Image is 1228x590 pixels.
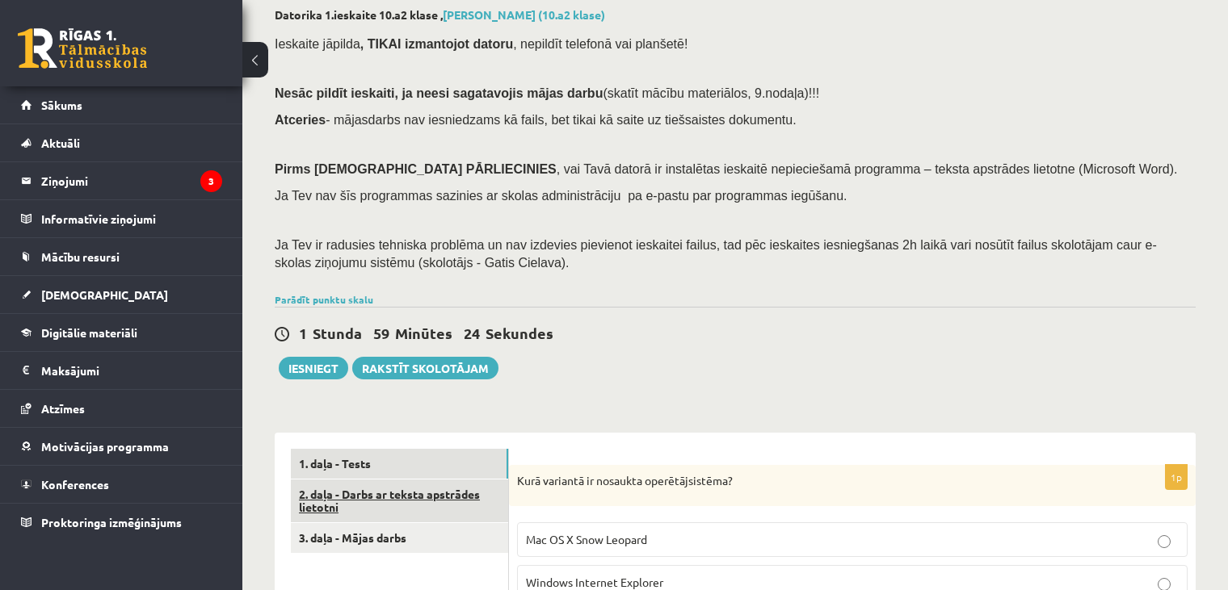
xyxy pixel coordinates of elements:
span: Proktoringa izmēģinājums [41,515,182,529]
span: Windows Internet Explorer [526,575,663,589]
span: - mājasdarbs nav iesniedzams kā fails, bet tikai kā saite uz tiešsaistes dokumentu. [275,113,797,127]
span: (skatīt mācību materiālos, 9.nodaļa)!!! [603,86,819,100]
a: 2. daļa - Darbs ar teksta apstrādes lietotni [291,479,508,523]
a: Konferences [21,466,222,503]
a: Maksājumi [21,352,222,389]
legend: Ziņojumi [41,162,222,199]
span: Motivācijas programma [41,439,169,454]
span: Ja Tev ir radusies tehniska problēma un nav izdevies pievienot ieskaitei failus, tad pēc ieskaite... [275,238,1157,270]
a: [PERSON_NAME] (10.a2 klase) [443,7,605,22]
a: Parādīt punktu skalu [275,293,373,306]
a: 3. daļa - Mājas darbs [291,523,508,553]
span: Sākums [41,98,82,112]
a: Atzīmes [21,390,222,427]
span: Digitālie materiāli [41,325,137,340]
a: Proktoringa izmēģinājums [21,504,222,541]
a: Ziņojumi3 [21,162,222,199]
a: [DEMOGRAPHIC_DATA] [21,276,222,313]
a: Motivācijas programma [21,428,222,465]
b: , TIKAI izmantojot datoru [360,37,513,51]
button: Iesniegt [279,357,348,379]
b: Atceries [275,113,326,127]
i: 3 [200,170,222,192]
h2: Datorika 1.ieskaite 10.a2 klase , [275,8,1196,22]
span: Nesāc pildīt ieskaiti, ja neesi sagatavojis mājas darbu [275,86,603,100]
a: Digitālie materiāli [21,314,222,351]
span: Mācību resursi [41,249,120,264]
span: Stunda [313,324,362,342]
span: , vai Tavā datorā ir instalētas ieskaitē nepieciešamā programma – teksta apstrādes lietotne (Micr... [557,162,1178,176]
p: 1p [1165,464,1188,490]
span: Pirms [DEMOGRAPHIC_DATA] PĀRLIECINIES [275,162,557,176]
span: 24 [464,324,480,342]
span: 1 [299,324,307,342]
p: Kurā variantā ir nosaukta operētājsistēma? [517,473,1107,489]
a: Aktuāli [21,124,222,161]
a: Rakstīt skolotājam [352,357,498,379]
span: Atzīmes [41,401,85,416]
legend: Maksājumi [41,352,222,389]
span: Konferences [41,477,109,492]
span: 59 [373,324,389,342]
span: Aktuāli [41,136,80,150]
a: Sākums [21,86,222,123]
span: Mac OS X Snow Leopard [526,532,647,546]
a: Rīgas 1. Tālmācības vidusskola [18,28,147,69]
span: Ja Tev nav šīs programmas sazinies ar skolas administrāciju pa e-pastu par programmas iegūšanu. [275,189,847,203]
span: [DEMOGRAPHIC_DATA] [41,287,168,302]
input: Mac OS X Snow Leopard [1158,535,1171,548]
span: Ieskaite jāpilda , nepildīt telefonā vai planšetē! [275,37,688,51]
a: Mācību resursi [21,238,222,275]
a: 1. daļa - Tests [291,449,508,479]
a: Informatīvie ziņojumi [21,200,222,237]
span: Minūtes [395,324,452,342]
legend: Informatīvie ziņojumi [41,200,222,237]
span: Sekundes [486,324,553,342]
